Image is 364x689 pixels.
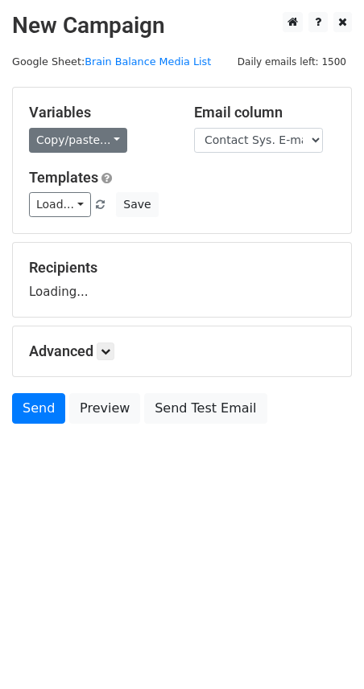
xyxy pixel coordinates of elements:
h2: New Campaign [12,12,352,39]
iframe: Chat Widget [283,612,364,689]
a: Preview [69,393,140,424]
a: Send [12,393,65,424]
small: Google Sheet: [12,55,211,68]
h5: Advanced [29,342,335,360]
h5: Recipients [29,259,335,277]
button: Save [116,192,158,217]
h5: Variables [29,104,170,121]
span: Daily emails left: 1500 [232,53,352,71]
a: Load... [29,192,91,217]
a: Daily emails left: 1500 [232,55,352,68]
a: Copy/paste... [29,128,127,153]
a: Send Test Email [144,393,267,424]
h5: Email column [194,104,335,121]
div: Loading... [29,259,335,301]
a: Brain Balance Media List [85,55,211,68]
a: Templates [29,169,98,186]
